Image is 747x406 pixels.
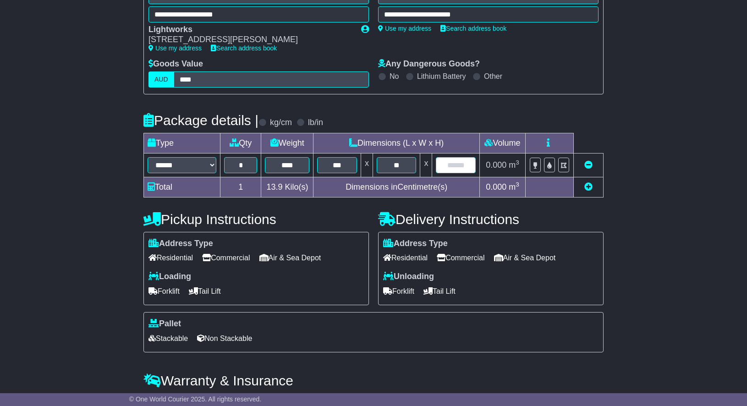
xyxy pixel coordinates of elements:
span: 0.000 [486,182,506,192]
h4: Delivery Instructions [378,212,604,227]
span: Stackable [148,331,188,346]
td: 1 [220,177,261,197]
div: Lightworks [148,25,352,35]
td: x [361,153,373,177]
label: Loading [148,272,191,282]
label: Pallet [148,319,181,329]
td: Qty [220,133,261,153]
label: kg/cm [270,118,292,128]
a: Remove this item [584,160,593,170]
a: Use my address [148,44,202,52]
label: lb/in [308,118,323,128]
a: Add new item [584,182,593,192]
span: m [509,160,519,170]
td: Weight [261,133,313,153]
div: [STREET_ADDRESS][PERSON_NAME] [148,35,352,45]
label: Goods Value [148,59,203,69]
label: Address Type [383,239,448,249]
td: Volume [479,133,525,153]
label: Other [484,72,502,81]
a: Search address book [440,25,506,32]
span: 0.000 [486,160,506,170]
span: Tail Lift [423,284,456,298]
span: Non Stackable [197,331,252,346]
label: Lithium Battery [417,72,466,81]
label: No [390,72,399,81]
span: © One World Courier 2025. All rights reserved. [129,395,262,403]
label: Unloading [383,272,434,282]
span: Forklift [383,284,414,298]
h4: Pickup Instructions [143,212,369,227]
label: Address Type [148,239,213,249]
td: Kilo(s) [261,177,313,197]
span: Air & Sea Depot [494,251,556,265]
sup: 3 [516,159,519,166]
span: Residential [148,251,193,265]
span: Residential [383,251,428,265]
td: Dimensions in Centimetre(s) [313,177,480,197]
span: m [509,182,519,192]
label: AUD [148,71,174,88]
td: Total [144,177,220,197]
sup: 3 [516,181,519,188]
h4: Package details | [143,113,258,128]
td: Type [144,133,220,153]
span: Forklift [148,284,180,298]
h4: Warranty & Insurance [143,373,604,388]
span: Tail Lift [189,284,221,298]
span: Air & Sea Depot [259,251,321,265]
a: Search address book [211,44,277,52]
a: Use my address [378,25,431,32]
span: 13.9 [266,182,282,192]
span: Commercial [202,251,250,265]
label: Any Dangerous Goods? [378,59,480,69]
span: Commercial [437,251,484,265]
td: x [420,153,432,177]
td: Dimensions (L x W x H) [313,133,480,153]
